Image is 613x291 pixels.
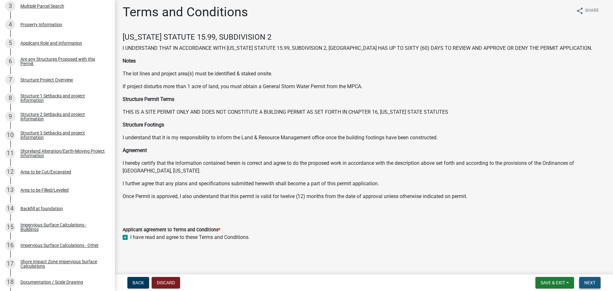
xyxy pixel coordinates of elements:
label: I have read and agree to these Terms and Conditions. [130,234,250,241]
div: Are any Structures Proposed with this Permit [20,57,105,66]
div: 3 [5,1,15,11]
button: shareShare [571,4,604,17]
span: Save & Exit [541,280,565,285]
div: 5 [5,38,15,48]
div: 12 [5,167,15,177]
div: Structure 3 Setbacks and project information [20,131,105,140]
div: 10 [5,130,15,140]
div: 18 [5,277,15,287]
div: 9 [5,111,15,122]
p: I further agree that any plans and specifications submitted herewith shall become a part of this ... [123,180,605,188]
div: 16 [5,240,15,250]
p: THIS IS A SITE PERMIT ONLY AND DOES NOT CONSTITUTE A BUILDING PERMIT AS SET FORTH IN CHAPTER 16, ... [123,108,605,116]
i: share [576,7,584,15]
h1: Terms and Conditions [123,4,248,20]
strong: Structure Footings [123,122,164,128]
div: 13 [5,185,15,195]
div: 14 [5,203,15,214]
h4: [US_STATE] STATUTE 15.99, SUBDIVISION 2 [123,33,605,42]
div: Multiple Parcel Search [20,4,64,8]
div: Shoreland Alteration/Earth-Moving Project Information [20,149,105,158]
button: Next [579,277,601,288]
p: The lot lines and project area(s) must be identified & staked onsite. [123,70,605,78]
div: Shore Impact Zone Impervious Surface Calculations [20,259,105,268]
div: 17 [5,259,15,269]
div: Property Information [20,22,62,27]
strong: Notes [123,58,136,64]
div: Impervious Surface Calculations - Buildings [20,223,105,232]
div: Applicant Role and Information [20,41,82,45]
div: Structure 2 Setbacks and project information [20,112,105,121]
div: 6 [5,56,15,66]
p: If project disturbs more than 1 acre of land, you must obtain a General Storm Water Permit from t... [123,83,605,90]
div: 11 [5,148,15,158]
button: Back [127,277,149,288]
label: Applicant agreement to Terms and Conditions [123,228,220,232]
div: Structure Project Overview [20,78,73,82]
p: I UNDERSTAND THAT IN ACCORDANCE WITH [US_STATE] STATUTE 15.99, SUBDIVISION 2, [GEOGRAPHIC_DATA] H... [123,44,605,52]
div: Area to be Filled/Leveled [20,188,69,192]
button: Save & Exit [535,277,574,288]
p: I understand that it is my responsibility to inform the Land & Resource Management office once th... [123,134,605,142]
strong: Structure Permit Terms [123,96,174,102]
div: Area to be Cut/Excavated [20,170,71,174]
strong: Agreement [123,147,147,153]
div: 7 [5,75,15,85]
span: Share [585,7,599,15]
div: 15 [5,222,15,232]
div: Structure 1 Setbacks and project information [20,94,105,103]
div: 8 [5,93,15,103]
p: I hereby certify that the information contained herein is correct and agree to do the proposed wo... [123,159,605,175]
div: Impervious Surface Calculations - Other [20,243,99,248]
span: Next [584,280,595,285]
div: Backfill at foundation [20,206,63,211]
div: Documentation / Scale Drawing [20,280,83,284]
button: Discard [152,277,180,288]
p: Once Permit is approved, I also understand that this permit is valid for twelve (12) months from ... [123,193,605,200]
span: Back [132,280,144,285]
div: 4 [5,19,15,30]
